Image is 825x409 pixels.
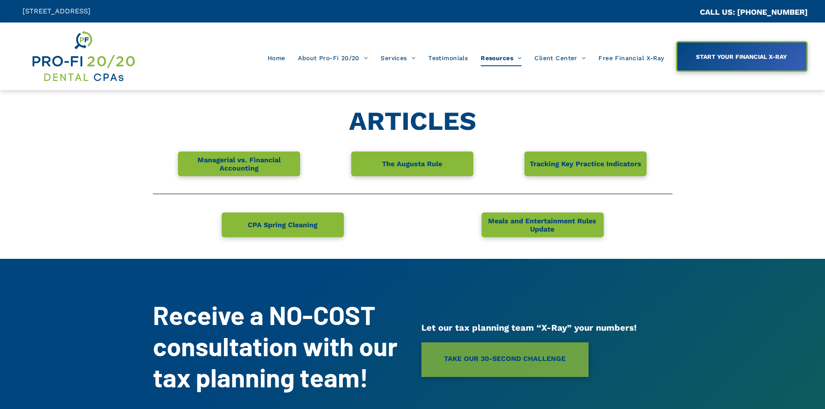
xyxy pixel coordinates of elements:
span: [STREET_ADDRESS] [23,7,91,15]
img: Get Dental CPA Consulting, Bookkeeping, & Bank Loans [31,29,136,84]
a: About Pro-Fi 20/20 [291,50,374,66]
a: START YOUR FINANCIAL X-RAY [676,41,808,72]
a: Resources [474,50,528,66]
span: CPA Spring Cleaning [245,216,320,233]
a: CALL US: [PHONE_NUMBER] [700,7,808,16]
a: Tracking Key Practice Indicators [524,151,647,176]
span: TAKE OUR 30-SECOND CHALLENGE [444,349,566,368]
a: Testimonials [422,50,474,66]
span: Managerial vs. Financial Accounting [179,151,299,177]
a: Free Financial X-Ray [592,50,670,66]
span: Tracking Key Practice Indicators [527,155,644,172]
a: TAKE OUR 30-SECOND CHALLENGE [421,342,589,377]
span: START YOUR FINANCIAL X-RAY [693,49,790,64]
a: Managerial vs. Financial Accounting [178,151,300,176]
a: Services [374,50,422,66]
a: Home [261,50,292,66]
span: Meals and Entertainment Rules Update [482,213,602,238]
span: CA::CALLC [663,8,700,16]
span: The Augusta Rule [379,155,445,172]
a: The Augusta Rule [351,151,473,176]
strong: ARTICLES [349,106,476,136]
a: Client Center [528,50,592,66]
a: CPA Spring Cleaning [222,213,344,237]
span: Let our tax planning team “X-Ray” your numbers! [421,322,637,333]
strong: Receive a NO-COST consultation with our tax planning team! [153,299,398,393]
a: Meals and Entertainment Rules Update [482,213,604,237]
